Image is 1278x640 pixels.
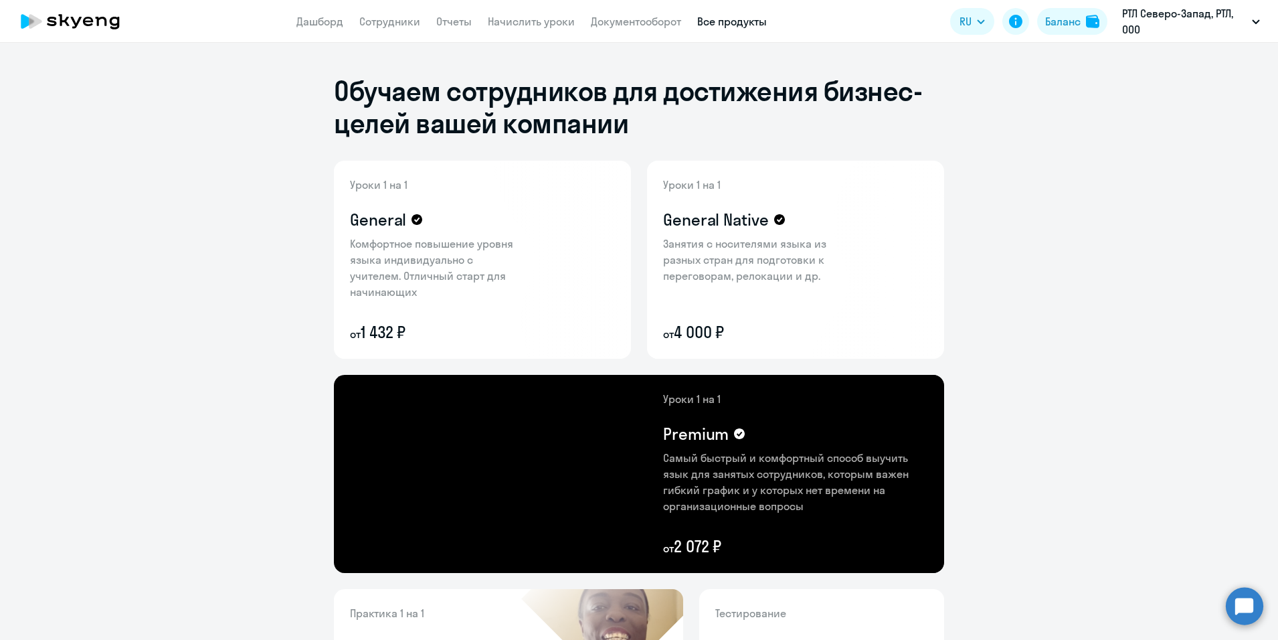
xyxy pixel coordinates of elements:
[350,177,524,193] p: Уроки 1 на 1
[296,15,343,28] a: Дашборд
[334,161,535,359] img: general-content-bg.png
[350,209,406,230] h4: General
[663,542,674,555] small: от
[350,327,361,341] small: от
[663,391,928,407] p: Уроки 1 на 1
[697,15,767,28] a: Все продукты
[350,321,524,343] p: 1 432 ₽
[1122,5,1247,37] p: РТЛ Северо-Запад, РТЛ, ООО
[1115,5,1267,37] button: РТЛ Северо-Запад, РТЛ, ООО
[663,236,837,284] p: Занятия с носителями языка из разных стран для подготовки к переговорам, релокации и др.
[350,236,524,300] p: Комфортное повышение уровня языка индивидуально с учителем. Отличный старт для начинающих
[663,423,729,445] h4: Premium
[591,15,681,28] a: Документооборот
[647,161,858,359] img: general-native-content-bg.png
[663,536,928,557] p: 2 072 ₽
[477,375,944,573] img: premium-content-bg.png
[488,15,575,28] a: Начислить уроки
[960,13,972,29] span: RU
[663,209,769,230] h4: General Native
[436,15,472,28] a: Отчеты
[1045,13,1081,29] div: Баланс
[663,321,837,343] p: 4 000 ₽
[950,8,994,35] button: RU
[359,15,420,28] a: Сотрудники
[715,605,928,621] p: Тестирование
[334,75,944,139] h1: Обучаем сотрудников для достижения бизнес-целей вашей компании
[350,605,537,621] p: Практика 1 на 1
[1037,8,1107,35] button: Балансbalance
[663,177,837,193] p: Уроки 1 на 1
[663,450,928,514] p: Самый быстрый и комфортный способ выучить язык для занятых сотрудников, которым важен гибкий граф...
[663,327,674,341] small: от
[1086,15,1099,28] img: balance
